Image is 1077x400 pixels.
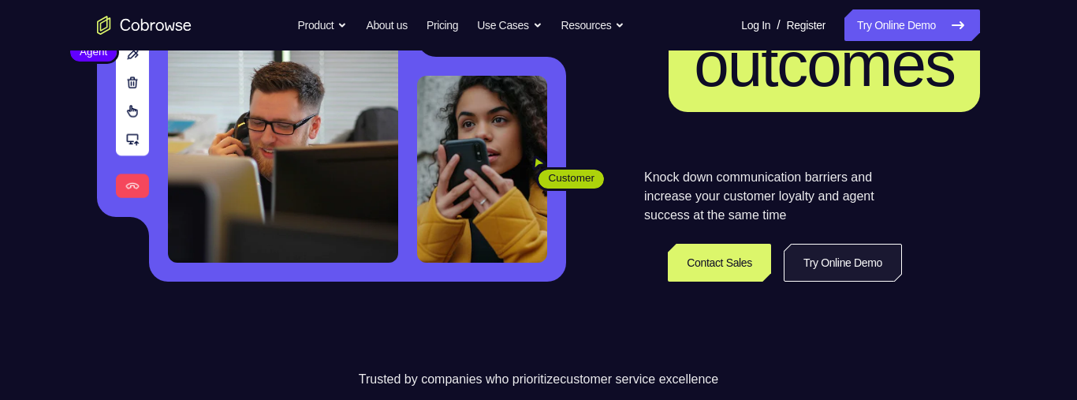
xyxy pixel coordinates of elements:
span: customer service excellence [560,372,718,386]
span: outcomes [694,29,955,99]
button: Product [298,9,348,41]
p: Knock down communication barriers and increase your customer loyalty and agent success at the sam... [644,168,902,225]
button: Resources [561,9,625,41]
span: / [777,16,780,35]
button: Use Cases [477,9,542,41]
img: A customer holding their phone [417,76,547,263]
a: Try Online Demo [784,244,902,282]
a: Register [787,9,825,41]
a: Go to the home page [97,16,192,35]
a: Log In [741,9,770,41]
a: Try Online Demo [844,9,980,41]
a: About us [366,9,407,41]
a: Contact Sales [668,244,771,282]
a: Pricing [427,9,458,41]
